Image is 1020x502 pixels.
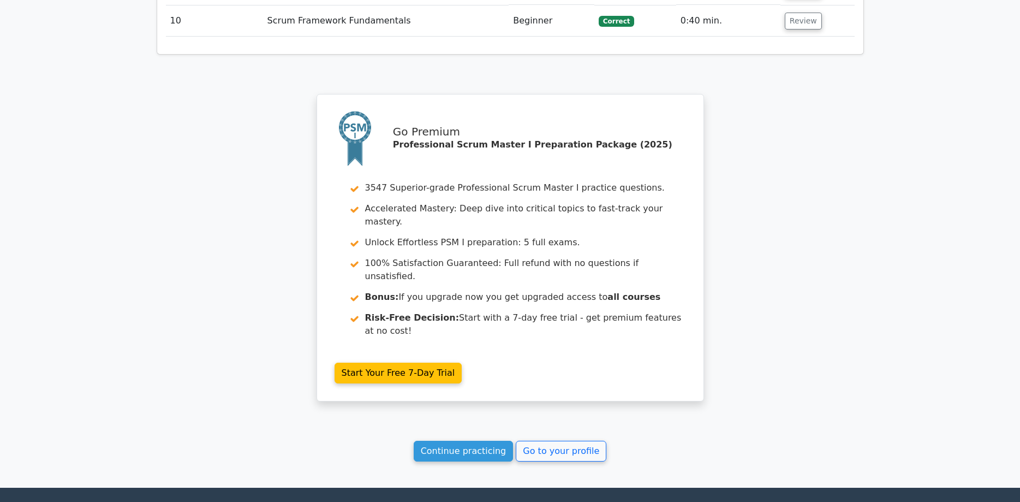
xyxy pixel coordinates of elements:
[263,5,509,37] td: Scrum Framework Fundamentals
[335,363,462,383] a: Start Your Free 7-Day Trial
[676,5,780,37] td: 0:40 min.
[785,13,822,29] button: Review
[414,441,514,462] a: Continue practicing
[509,5,594,37] td: Beginner
[516,441,606,462] a: Go to your profile
[599,16,634,27] span: Correct
[166,5,263,37] td: 10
